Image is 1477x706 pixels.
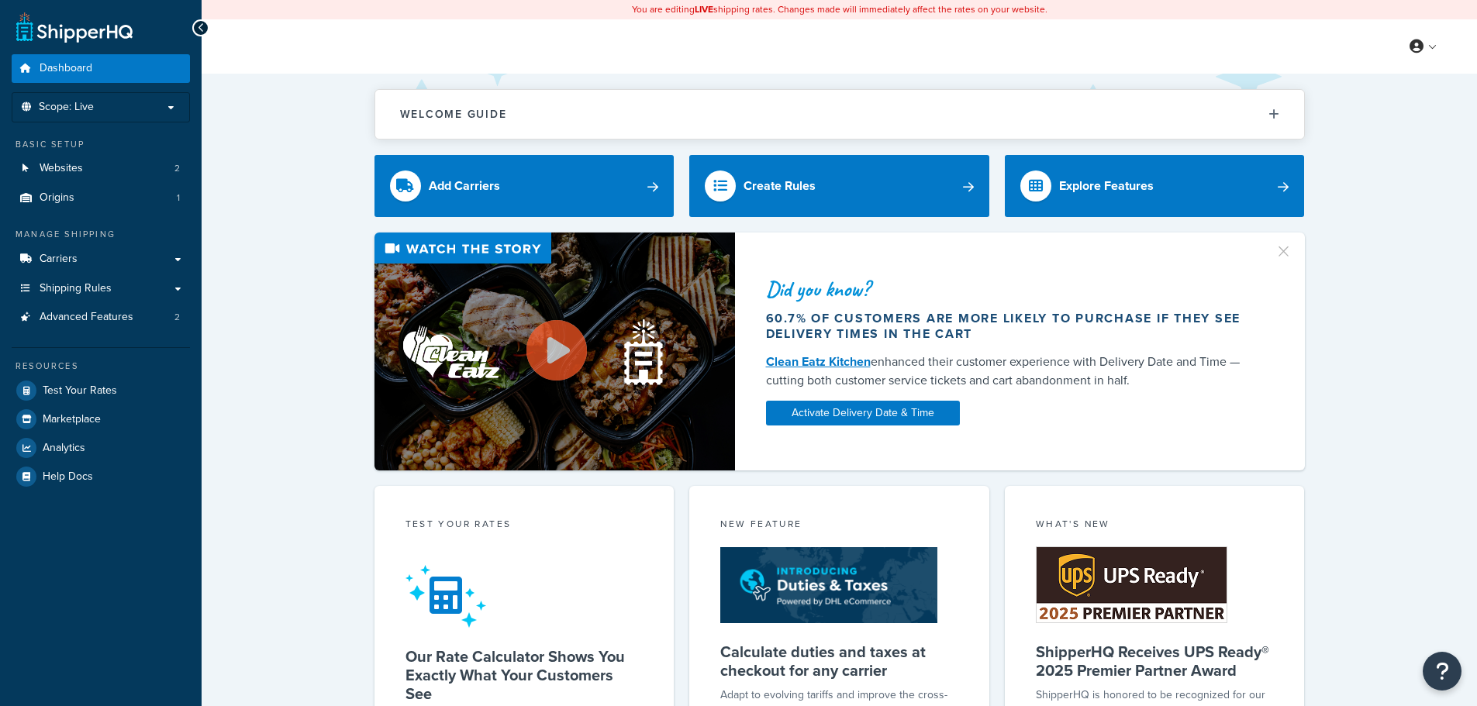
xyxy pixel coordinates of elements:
div: Add Carriers [429,175,500,197]
a: Activate Delivery Date & Time [766,401,960,425]
a: Shipping Rules [12,274,190,303]
b: LIVE [695,2,713,16]
a: Websites2 [12,154,190,183]
h5: Our Rate Calculator Shows You Exactly What Your Customers See [405,647,644,703]
div: enhanced their customer experience with Delivery Date and Time — cutting both customer service ti... [766,353,1256,390]
h5: ShipperHQ Receives UPS Ready® 2025 Premier Partner Award [1036,642,1274,680]
a: Add Carriers [374,155,675,217]
li: Advanced Features [12,303,190,332]
h2: Welcome Guide [400,108,507,120]
a: Test Your Rates [12,377,190,405]
img: Video thumbnail [374,232,735,470]
span: Scope: Live [39,101,94,114]
div: New Feature [720,517,958,535]
a: Origins1 [12,184,190,212]
div: Test your rates [405,517,644,535]
span: Websites [40,162,83,175]
h5: Calculate duties and taxes at checkout for any carrier [720,642,958,680]
span: 2 [174,311,180,324]
span: Shipping Rules [40,282,112,295]
a: Explore Features [1005,155,1305,217]
a: Dashboard [12,54,190,83]
span: Test Your Rates [43,384,117,398]
div: Explore Features [1059,175,1154,197]
div: What's New [1036,517,1274,535]
a: Carriers [12,245,190,274]
span: Help Docs [43,470,93,484]
div: Resources [12,360,190,373]
button: Welcome Guide [375,90,1304,139]
div: Create Rules [744,175,816,197]
li: Websites [12,154,190,183]
div: Manage Shipping [12,228,190,241]
a: Analytics [12,434,190,462]
span: Dashboard [40,62,92,75]
a: Clean Eatz Kitchen [766,353,871,370]
span: 2 [174,162,180,175]
button: Open Resource Center [1423,652,1461,691]
span: Origins [40,191,74,205]
div: Did you know? [766,278,1256,300]
a: Create Rules [689,155,989,217]
span: 1 [177,191,180,205]
span: Advanced Features [40,311,133,324]
span: Carriers [40,253,78,266]
a: Advanced Features2 [12,303,190,332]
span: Analytics [43,442,85,455]
span: Marketplace [43,413,101,426]
a: Help Docs [12,463,190,491]
div: 60.7% of customers are more likely to purchase if they see delivery times in the cart [766,311,1256,342]
div: Basic Setup [12,138,190,151]
li: Origins [12,184,190,212]
a: Marketplace [12,405,190,433]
